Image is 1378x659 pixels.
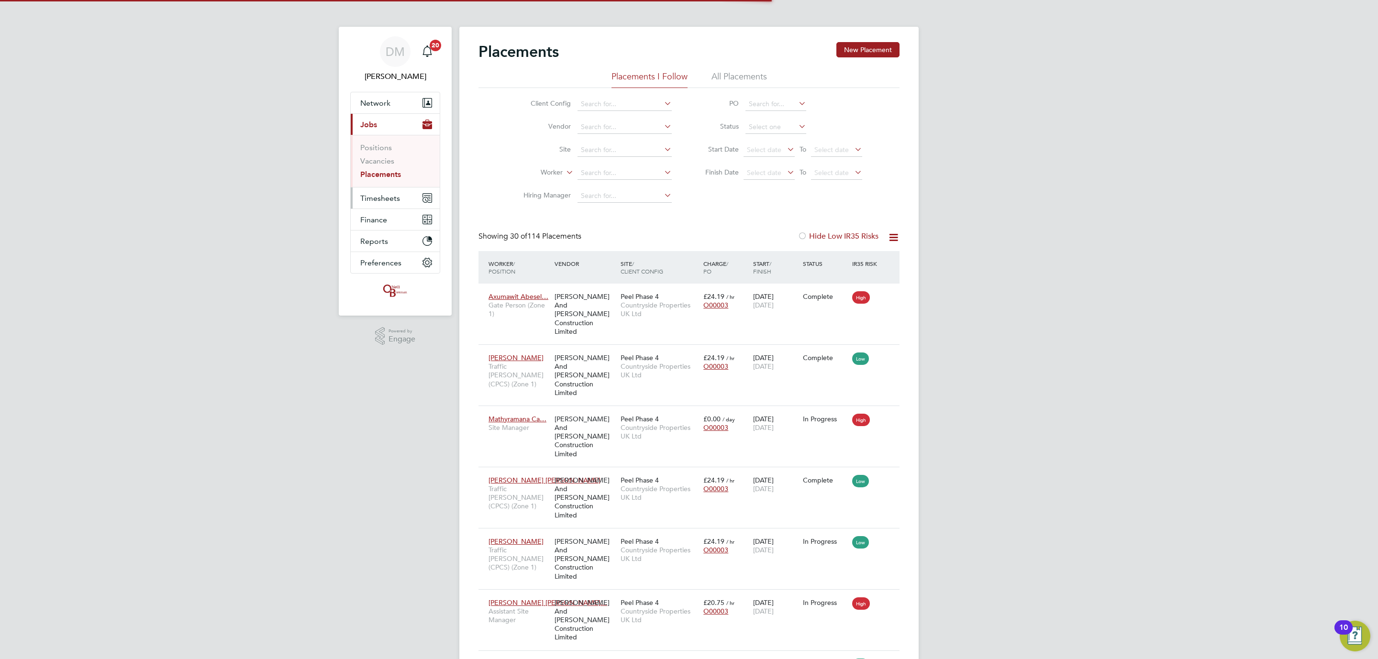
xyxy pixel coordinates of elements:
[386,45,405,58] span: DM
[703,415,721,423] span: £0.00
[350,36,440,82] a: DM[PERSON_NAME]
[351,187,440,209] button: Timesheets
[351,231,440,252] button: Reports
[489,607,550,624] span: Assistant Site Manager
[726,538,734,545] span: / hr
[351,92,440,113] button: Network
[552,255,618,272] div: Vendor
[552,471,618,524] div: [PERSON_NAME] And [PERSON_NAME] Construction Limited
[803,476,848,484] div: Complete
[489,484,550,511] span: Traffic [PERSON_NAME] (CPCS) (Zone 1)
[351,135,440,187] div: Jobs
[745,121,806,134] input: Select one
[814,168,849,177] span: Select date
[351,209,440,230] button: Finance
[621,260,663,275] span: / Client Config
[703,292,724,301] span: £24.19
[389,335,415,343] span: Engage
[621,607,699,624] span: Countryside Properties UK Ltd
[516,145,571,154] label: Site
[611,71,688,88] li: Placements I Follow
[489,537,544,546] span: [PERSON_NAME]
[726,599,734,606] span: / hr
[803,415,848,423] div: In Progress
[703,353,724,362] span: £24.19
[798,231,878,241] label: Hide Low IR35 Risks
[621,362,699,379] span: Countryside Properties UK Ltd
[726,293,734,300] span: / hr
[578,166,672,180] input: Search for...
[751,349,800,375] div: [DATE]
[489,546,550,572] span: Traffic [PERSON_NAME] (CPCS) (Zone 1)
[489,423,550,432] span: Site Manager
[552,532,618,585] div: [PERSON_NAME] And [PERSON_NAME] Construction Limited
[753,607,774,615] span: [DATE]
[703,537,724,546] span: £24.19
[703,362,728,371] span: O00003
[516,122,571,131] label: Vendor
[703,598,724,607] span: £20.75
[489,415,546,423] span: Mathyramana Ca…
[814,145,849,154] span: Select date
[489,476,600,484] span: [PERSON_NAME] [PERSON_NAME]
[621,301,699,318] span: Countryside Properties UK Ltd
[360,99,390,108] span: Network
[696,122,739,131] label: Status
[803,598,848,607] div: In Progress
[489,353,544,362] span: [PERSON_NAME]
[339,27,452,316] nav: Main navigation
[516,99,571,108] label: Client Config
[726,354,734,362] span: / hr
[430,40,441,51] span: 20
[696,145,739,154] label: Start Date
[618,255,701,280] div: Site
[489,292,548,301] span: Axumawit Abesel…
[703,301,728,309] span: O00003
[726,477,734,484] span: / hr
[489,301,550,318] span: Gate Person (Zone 1)
[621,537,659,546] span: Peel Phase 4
[552,349,618,402] div: [PERSON_NAME] And [PERSON_NAME] Construction Limited
[375,327,416,345] a: Powered byEngage
[852,475,869,487] span: Low
[510,231,581,241] span: 114 Placements
[751,532,800,559] div: [DATE]
[552,410,618,463] div: [PERSON_NAME] And [PERSON_NAME] Construction Limited
[753,301,774,309] span: [DATE]
[803,292,848,301] div: Complete
[351,252,440,273] button: Preferences
[360,120,377,129] span: Jobs
[516,191,571,199] label: Hiring Manager
[486,255,552,280] div: Worker
[711,71,767,88] li: All Placements
[852,536,869,549] span: Low
[578,189,672,203] input: Search for...
[486,471,900,479] a: [PERSON_NAME] [PERSON_NAME]Traffic [PERSON_NAME] (CPCS) (Zone 1)[PERSON_NAME] And [PERSON_NAME] C...
[852,414,870,426] span: High
[486,409,900,417] a: Mathyramana Ca…Site Manager[PERSON_NAME] And [PERSON_NAME] Construction LimitedPeel Phase 4Countr...
[360,194,400,203] span: Timesheets
[852,291,870,304] span: High
[703,423,728,432] span: O00003
[478,42,559,61] h2: Placements
[621,546,699,563] span: Countryside Properties UK Ltd
[350,283,440,298] a: Go to home page
[360,156,394,165] a: Vacancies
[701,255,751,280] div: Charge
[751,593,800,620] div: [DATE]
[703,476,724,484] span: £24.19
[753,362,774,371] span: [DATE]
[486,287,900,295] a: Axumawit Abesel…Gate Person (Zone 1)[PERSON_NAME] And [PERSON_NAME] Construction LimitedPeel Phas...
[753,260,771,275] span: / Finish
[703,607,728,615] span: O00003
[489,260,515,275] span: / Position
[578,98,672,111] input: Search for...
[852,597,870,610] span: High
[852,352,869,365] span: Low
[578,143,672,157] input: Search for...
[747,145,781,154] span: Select date
[360,237,388,246] span: Reports
[745,98,806,111] input: Search for...
[621,353,659,362] span: Peel Phase 4
[696,99,739,108] label: PO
